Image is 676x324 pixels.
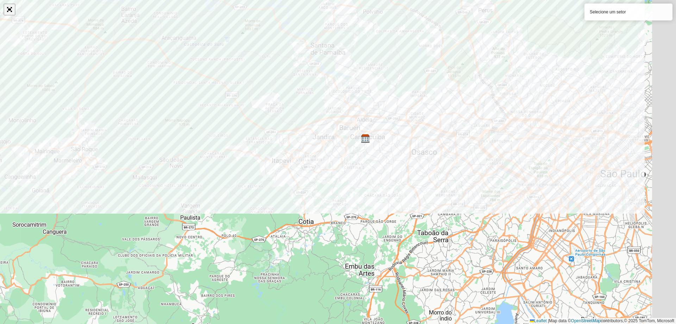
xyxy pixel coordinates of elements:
span: | [548,318,549,323]
div: Map data © contributors,© 2025 TomTom, Microsoft [528,318,676,324]
div: Selecione um setor [584,4,672,20]
a: Leaflet [530,318,547,323]
a: OpenStreetMap [571,318,601,323]
a: Abrir mapa em tela cheia [4,4,15,15]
